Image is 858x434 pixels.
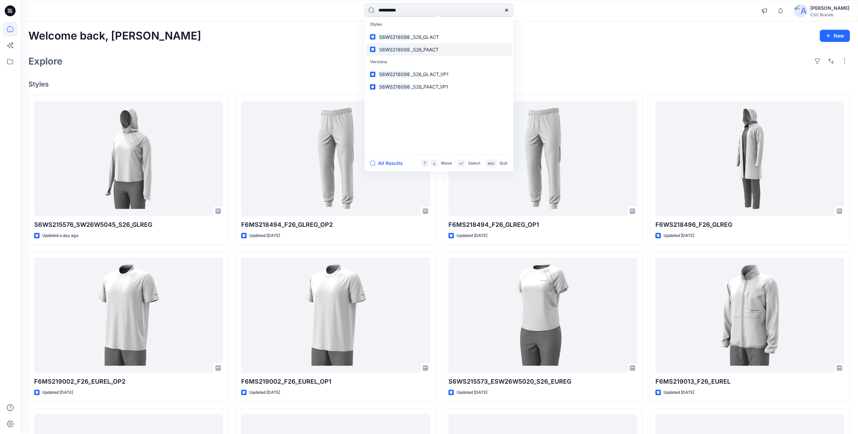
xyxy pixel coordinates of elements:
[241,220,430,230] p: F6MS218494_F26_GLREG_OP2
[488,160,495,167] p: esc
[366,18,512,31] p: Styles
[241,377,430,386] p: F6MS219002_F26_EUREL_OP1
[810,12,850,17] div: CSC Brands
[664,232,694,239] p: Updated [DATE]
[810,4,850,12] div: [PERSON_NAME]
[411,71,449,77] span: _S26_GLACT_VP1
[42,232,78,239] p: Updated a day ago
[820,30,850,42] button: New
[411,47,439,52] span: _S26_PAACT
[655,258,844,373] a: F6MS219013_F26_EUREL
[378,83,411,91] mark: S6WS216098
[28,80,850,88] h4: Styles
[34,258,223,373] a: F6MS219002_F26_EUREL_OP2
[655,377,844,386] p: F6MS219013_F26_EUREL
[664,389,694,396] p: Updated [DATE]
[366,43,512,56] a: S6WS216098_S26_PAACT
[366,80,512,93] a: S6WS216098_S26_PAACT_VP1
[411,84,448,90] span: _S26_PAACT_VP1
[28,56,63,67] h2: Explore
[448,377,637,386] p: S6WS215573_ESW26W5020_S26_EUREG
[378,70,411,78] mark: S6WS216098
[370,159,407,167] button: All Results
[448,220,637,230] p: F6MS218494_F26_GLREG_OP1
[241,101,430,216] a: F6MS218494_F26_GLREG_OP2
[249,232,280,239] p: Updated [DATE]
[655,101,844,216] a: F6WS218496_F26_GLREG
[28,30,201,42] h2: Welcome back, [PERSON_NAME]
[378,33,411,41] mark: S6WS216098
[378,46,411,53] mark: S6WS216098
[42,389,73,396] p: Updated [DATE]
[457,389,487,396] p: Updated [DATE]
[366,68,512,80] a: S6WS216098_S26_GLACT_VP1
[794,4,808,18] img: avatar
[34,101,223,216] a: S6WS215576_SW26W5045_S26_GLREG
[411,34,439,40] span: _S26_GLACT
[241,258,430,373] a: F6MS219002_F26_EUREL_OP1
[448,258,637,373] a: S6WS215573_ESW26W5020_S26_EUREG
[249,389,280,396] p: Updated [DATE]
[366,31,512,43] a: S6WS216098_S26_GLACT
[366,56,512,68] p: Versions
[500,160,507,167] p: Quit
[457,232,487,239] p: Updated [DATE]
[468,160,480,167] p: Select
[655,220,844,230] p: F6WS218496_F26_GLREG
[448,101,637,216] a: F6MS218494_F26_GLREG_OP1
[34,220,223,230] p: S6WS215576_SW26W5045_S26_GLREG
[34,377,223,386] p: F6MS219002_F26_EUREL_OP2
[441,160,452,167] p: Move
